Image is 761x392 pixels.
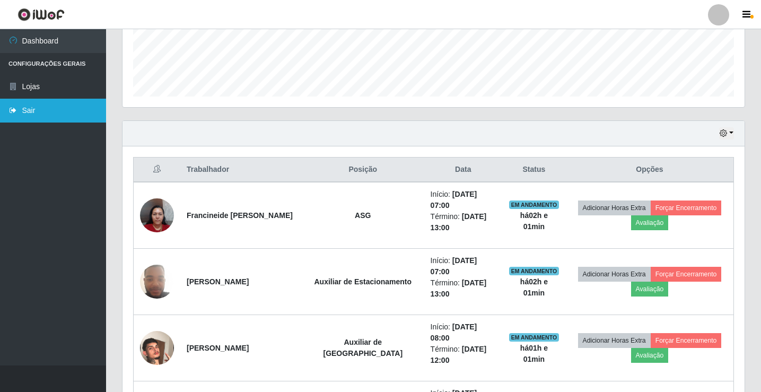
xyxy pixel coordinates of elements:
[631,215,669,230] button: Avaliação
[431,344,496,366] li: Término:
[431,189,496,211] li: Início:
[651,267,722,282] button: Forçar Encerramento
[651,201,722,215] button: Forçar Encerramento
[431,211,496,233] li: Término:
[431,255,496,277] li: Início:
[509,333,559,342] span: EM ANDAMENTO
[323,338,403,358] strong: Auxiliar de [GEOGRAPHIC_DATA]
[431,190,477,210] time: [DATE] 07:00
[520,344,548,363] strong: há 01 h e 01 min
[140,259,174,304] img: 1694719722854.jpeg
[187,211,293,220] strong: Francineide [PERSON_NAME]
[355,211,371,220] strong: ASG
[502,158,566,182] th: Status
[431,321,496,344] li: Início:
[187,344,249,352] strong: [PERSON_NAME]
[140,193,174,238] img: 1735852864597.jpeg
[509,201,559,209] span: EM ANDAMENTO
[509,267,559,275] span: EM ANDAMENTO
[578,333,651,348] button: Adicionar Horas Extra
[180,158,302,182] th: Trabalhador
[431,277,496,300] li: Término:
[631,282,669,297] button: Avaliação
[314,277,412,286] strong: Auxiliar de Estacionamento
[18,8,65,21] img: CoreUI Logo
[578,201,651,215] button: Adicionar Horas Extra
[578,267,651,282] button: Adicionar Horas Extra
[520,277,548,297] strong: há 02 h e 01 min
[631,348,669,363] button: Avaliação
[187,277,249,286] strong: [PERSON_NAME]
[431,323,477,342] time: [DATE] 08:00
[424,158,502,182] th: Data
[520,211,548,231] strong: há 02 h e 01 min
[566,158,734,182] th: Opções
[651,333,722,348] button: Forçar Encerramento
[431,256,477,276] time: [DATE] 07:00
[302,158,424,182] th: Posição
[140,318,174,378] img: 1726002463138.jpeg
